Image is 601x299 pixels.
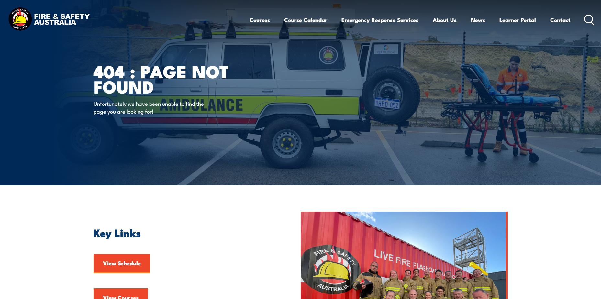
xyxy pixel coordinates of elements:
[94,228,271,237] h2: Key Links
[471,11,485,28] a: News
[94,254,150,273] a: View Schedule
[94,100,212,115] p: Unfortunately we have been unable to find the page you are looking for!
[433,11,457,28] a: About Us
[284,11,327,28] a: Course Calendar
[499,11,536,28] a: Learner Portal
[250,11,270,28] a: Courses
[341,11,418,28] a: Emergency Response Services
[94,63,253,94] h1: 404 : Page Not Found
[550,11,571,28] a: Contact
